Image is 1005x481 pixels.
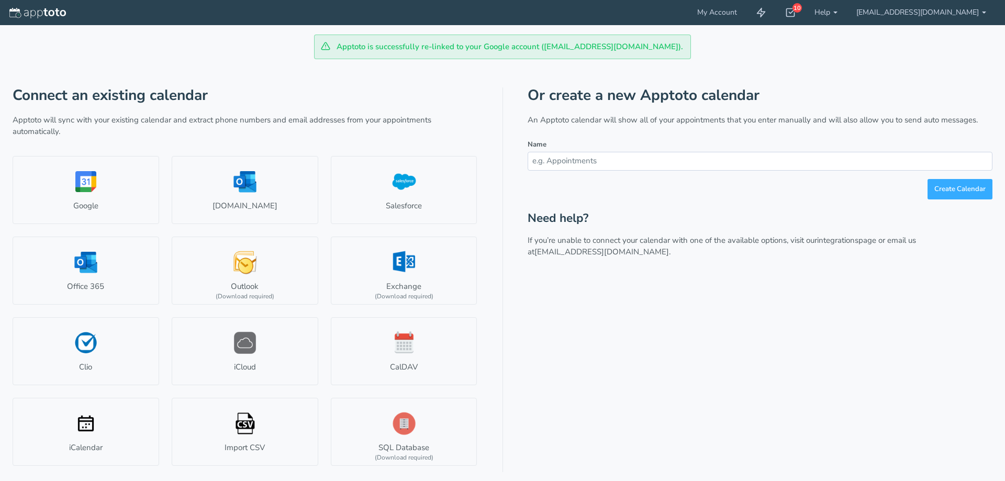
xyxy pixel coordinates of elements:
p: If you’re unable to connect your calendar with one of the available options, visit our page or em... [528,235,992,258]
img: logo-apptoto--white.svg [9,8,66,18]
a: [DOMAIN_NAME] [172,156,318,224]
a: Clio [13,317,159,385]
a: Salesforce [331,156,477,224]
p: Apptoto will sync with your existing calendar and extract phone numbers and email addresses from ... [13,115,477,137]
a: iCloud [172,317,318,385]
a: Exchange [331,237,477,305]
h1: Connect an existing calendar [13,87,477,104]
div: 10 [792,3,802,13]
h1: Or create a new Apptoto calendar [528,87,992,104]
input: e.g. Appointments [528,152,992,170]
a: Google [13,156,159,224]
a: SQL Database [331,398,477,466]
div: Apptoto is successfully re-linked to your Google account ([EMAIL_ADDRESS][DOMAIN_NAME]). [314,35,691,59]
a: Outlook [172,237,318,305]
a: iCalendar [13,398,159,466]
button: Create Calendar [928,179,992,199]
a: CalDAV [331,317,477,385]
a: Office 365 [13,237,159,305]
a: Import CSV [172,398,318,466]
p: An Apptoto calendar will show all of your appointments that you enter manually and will also allo... [528,115,992,126]
div: (Download required) [375,453,433,462]
div: (Download required) [375,292,433,301]
label: Name [528,140,546,150]
h2: Need help? [528,212,992,225]
a: integrations [817,235,858,245]
a: [EMAIL_ADDRESS][DOMAIN_NAME]. [534,247,671,257]
div: (Download required) [216,292,274,301]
